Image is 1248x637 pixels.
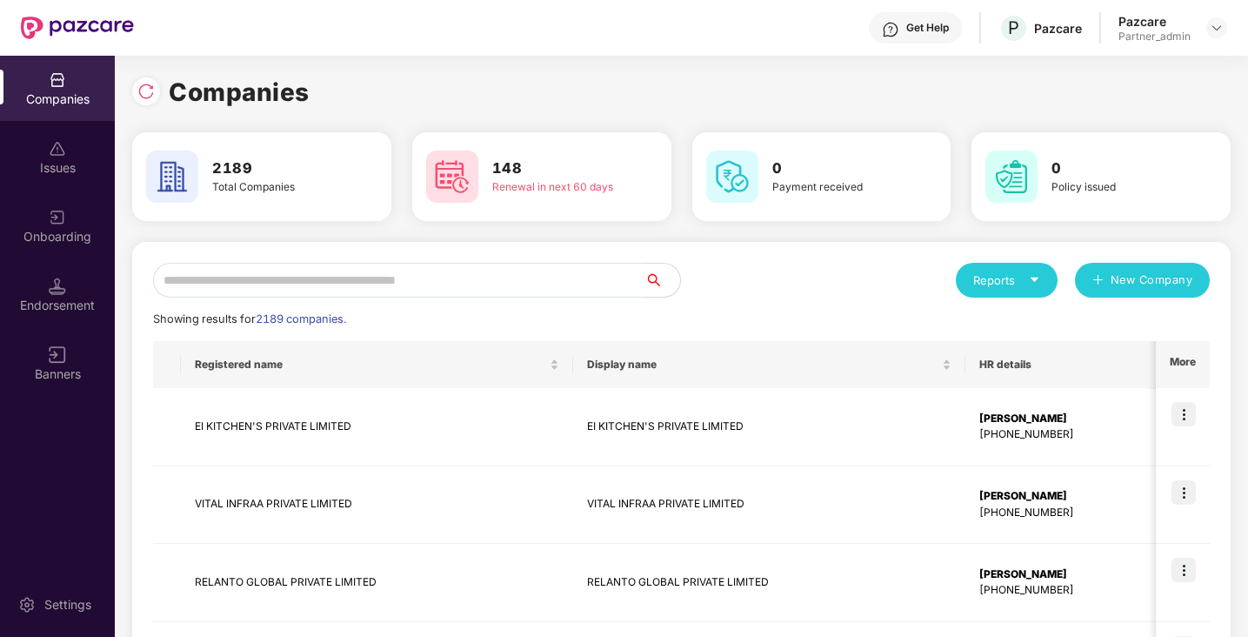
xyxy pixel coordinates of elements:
[18,596,36,614] img: svg+xml;base64,PHN2ZyBpZD0iU2V0dGluZy0yMHgyMCIgeG1sbnM9Imh0dHA6Ly93d3cudzMub3JnLzIwMDAvc3ZnIiB3aW...
[169,73,310,111] h1: Companies
[49,140,66,158] img: svg+xml;base64,PHN2ZyBpZD0iSXNzdWVzX2Rpc2FibGVkIiB4bWxucz0iaHR0cDovL3d3dy53My5vcmcvMjAwMC9zdmciIH...
[1034,20,1082,37] div: Pazcare
[979,411,1158,427] div: [PERSON_NAME]
[1029,274,1040,285] span: caret-down
[49,209,66,226] img: svg+xml;base64,PHN2ZyB3aWR0aD0iMjAiIGhlaWdodD0iMjAiIHZpZXdCb3g9IjAgMCAyMCAyMCIgZmlsbD0ibm9uZSIgeG...
[573,544,965,622] td: RELANTO GLOBAL PRIVATE LIMITED
[979,505,1158,521] div: [PHONE_NUMBER]
[181,341,573,388] th: Registered name
[1075,263,1210,298] button: plusNew Company
[1051,179,1180,196] div: Policy issued
[49,278,66,295] img: svg+xml;base64,PHN2ZyB3aWR0aD0iMTQuNSIgaGVpZ2h0PSIxNC41IiB2aWV3Qm94PSIwIDAgMTYgMTYiIGZpbGw9Im5vbm...
[772,179,901,196] div: Payment received
[979,488,1158,505] div: [PERSON_NAME]
[492,158,621,180] h3: 148
[1118,13,1191,30] div: Pazcare
[49,71,66,89] img: svg+xml;base64,PHN2ZyBpZD0iQ29tcGFuaWVzIiB4bWxucz0iaHR0cDovL3d3dy53My5vcmcvMjAwMC9zdmciIHdpZHRoPS...
[573,341,965,388] th: Display name
[573,466,965,545] td: VITAL INFRAA PRIVATE LIMITED
[195,358,546,372] span: Registered name
[985,151,1038,203] img: svg+xml;base64,PHN2ZyB4bWxucz0iaHR0cDovL3d3dy53My5vcmcvMjAwMC9zdmciIHdpZHRoPSI2MCIgaGVpZ2h0PSI2MC...
[882,21,899,38] img: svg+xml;base64,PHN2ZyBpZD0iSGVscC0zMngzMiIgeG1sbnM9Imh0dHA6Ly93d3cudzMub3JnLzIwMDAvc3ZnIiB3aWR0aD...
[153,312,346,325] span: Showing results for
[21,17,134,39] img: New Pazcare Logo
[772,158,901,180] h3: 0
[49,346,66,364] img: svg+xml;base64,PHN2ZyB3aWR0aD0iMTYiIGhlaWdodD0iMTYiIHZpZXdCb3g9IjAgMCAxNiAxNiIgZmlsbD0ibm9uZSIgeG...
[426,151,478,203] img: svg+xml;base64,PHN2ZyB4bWxucz0iaHR0cDovL3d3dy53My5vcmcvMjAwMC9zdmciIHdpZHRoPSI2MCIgaGVpZ2h0PSI2MC...
[1008,17,1019,38] span: P
[906,21,949,35] div: Get Help
[1171,402,1196,426] img: icon
[965,341,1171,388] th: HR details
[979,567,1158,583] div: [PERSON_NAME]
[181,544,573,622] td: RELANTO GLOBAL PRIVATE LIMITED
[1156,341,1210,388] th: More
[137,83,155,100] img: svg+xml;base64,PHN2ZyBpZD0iUmVsb2FkLTMyeDMyIiB4bWxucz0iaHR0cDovL3d3dy53My5vcmcvMjAwMC9zdmciIHdpZH...
[1171,558,1196,582] img: icon
[644,263,681,298] button: search
[181,466,573,545] td: VITAL INFRAA PRIVATE LIMITED
[256,312,346,325] span: 2189 companies.
[212,158,341,180] h3: 2189
[979,426,1158,443] div: [PHONE_NUMBER]
[181,388,573,466] td: EI KITCHEN'S PRIVATE LIMITED
[973,272,1040,289] div: Reports
[1171,480,1196,505] img: icon
[1092,274,1104,288] span: plus
[1051,158,1180,180] h3: 0
[979,582,1158,599] div: [PHONE_NUMBER]
[1111,272,1193,289] span: New Company
[492,179,621,196] div: Renewal in next 60 days
[587,358,938,372] span: Display name
[1118,30,1191,44] div: Partner_admin
[644,273,680,287] span: search
[39,596,97,614] div: Settings
[146,151,198,203] img: svg+xml;base64,PHN2ZyB4bWxucz0iaHR0cDovL3d3dy53My5vcmcvMjAwMC9zdmciIHdpZHRoPSI2MCIgaGVpZ2h0PSI2MC...
[1210,21,1224,35] img: svg+xml;base64,PHN2ZyBpZD0iRHJvcGRvd24tMzJ4MzIiIHhtbG5zPSJodHRwOi8vd3d3LnczLm9yZy8yMDAwL3N2ZyIgd2...
[212,179,341,196] div: Total Companies
[706,151,758,203] img: svg+xml;base64,PHN2ZyB4bWxucz0iaHR0cDovL3d3dy53My5vcmcvMjAwMC9zdmciIHdpZHRoPSI2MCIgaGVpZ2h0PSI2MC...
[573,388,965,466] td: EI KITCHEN'S PRIVATE LIMITED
